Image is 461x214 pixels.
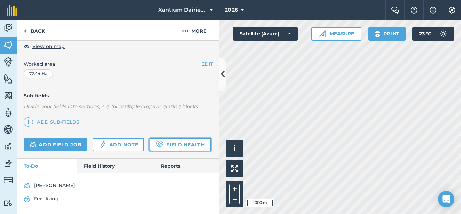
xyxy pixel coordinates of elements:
[24,117,82,127] a: Add sub-fields
[154,159,219,173] a: Reports
[24,194,213,205] a: Fertilizing
[201,60,213,68] button: EDIT
[234,144,236,152] span: i
[7,5,17,16] img: fieldmargin Logo
[182,27,189,35] img: svg+xml;base64,PHN2ZyB4bWxucz0iaHR0cDovL3d3dy53My5vcmcvMjAwMC9zdmciIHdpZHRoPSIyMCIgaGVpZ2h0PSIyNC...
[32,43,65,50] span: View on map
[17,92,219,99] h4: Sub-fields
[319,30,326,37] img: Ruler icon
[410,7,418,14] img: A question mark icon
[24,69,53,78] div: 72.44 Ha
[24,42,30,50] img: svg+xml;base64,PHN2ZyB4bWxucz0iaHR0cDovL3d3dy53My5vcmcvMjAwMC9zdmciIHdpZHRoPSIxOCIgaGVpZ2h0PSIyNC...
[24,42,65,50] button: View on map
[419,27,431,41] span: 23 ° C
[412,27,454,41] button: 23 °C
[4,124,13,135] img: svg+xml;base64,PD94bWwgdmVyc2lvbj0iMS4wIiBlbmNvZGluZz0idXRmLTgiPz4KPCEtLSBHZW5lcmF0b3I6IEFkb2JlIE...
[391,7,399,14] img: Two speech bubbles overlapping with the left bubble in the forefront
[438,191,454,207] div: Open Intercom Messenger
[311,27,361,41] button: Measure
[4,91,13,101] img: svg+xml;base64,PHN2ZyB4bWxucz0iaHR0cDovL3d3dy53My5vcmcvMjAwMC9zdmciIHdpZHRoPSI1NiIgaGVpZ2h0PSI2MC...
[430,6,436,14] img: svg+xml;base64,PHN2ZyB4bWxucz0iaHR0cDovL3d3dy53My5vcmcvMjAwMC9zdmciIHdpZHRoPSIxNyIgaGVpZ2h0PSIxNy...
[17,20,52,40] a: Back
[448,7,456,14] img: A cog icon
[93,138,144,151] a: Add note
[229,184,240,194] button: +
[4,23,13,33] img: svg+xml;base64,PD94bWwgdmVyc2lvbj0iMS4wIiBlbmNvZGluZz0idXRmLTgiPz4KPCEtLSBHZW5lcmF0b3I6IEFkb2JlIE...
[17,159,77,173] a: To-Do
[24,27,27,35] img: svg+xml;base64,PHN2ZyB4bWxucz0iaHR0cDovL3d3dy53My5vcmcvMjAwMC9zdmciIHdpZHRoPSI5IiBoZWlnaHQ9IjI0Ii...
[229,194,240,204] button: –
[4,74,13,84] img: svg+xml;base64,PHN2ZyB4bWxucz0iaHR0cDovL3d3dy53My5vcmcvMjAwMC9zdmciIHdpZHRoPSI1NiIgaGVpZ2h0PSI2MC...
[24,180,213,191] a: [PERSON_NAME]
[24,138,87,151] a: Add field job
[77,159,154,173] a: Field History
[24,195,30,203] img: svg+xml;base64,PD94bWwgdmVyc2lvbj0iMS4wIiBlbmNvZGluZz0idXRmLTgiPz4KPCEtLSBHZW5lcmF0b3I6IEFkb2JlIE...
[30,141,36,149] img: svg+xml;base64,PD94bWwgdmVyc2lvbj0iMS4wIiBlbmNvZGluZz0idXRmLTgiPz4KPCEtLSBHZW5lcmF0b3I6IEFkb2JlIE...
[233,27,298,41] button: Satellite (Azure)
[225,6,238,14] span: 2026
[99,141,106,149] img: svg+xml;base64,PD94bWwgdmVyc2lvbj0iMS4wIiBlbmNvZGluZz0idXRmLTgiPz4KPCEtLSBHZW5lcmF0b3I6IEFkb2JlIE...
[24,182,30,190] img: svg+xml;base64,PD94bWwgdmVyc2lvbj0iMS4wIiBlbmNvZGluZz0idXRmLTgiPz4KPCEtLSBHZW5lcmF0b3I6IEFkb2JlIE...
[374,30,381,38] img: svg+xml;base64,PHN2ZyB4bWxucz0iaHR0cDovL3d3dy53My5vcmcvMjAwMC9zdmciIHdpZHRoPSIxOSIgaGVpZ2h0PSIyNC...
[4,200,13,207] img: svg+xml;base64,PD94bWwgdmVyc2lvbj0iMS4wIiBlbmNvZGluZz0idXRmLTgiPz4KPCEtLSBHZW5lcmF0b3I6IEFkb2JlIE...
[26,118,31,126] img: svg+xml;base64,PHN2ZyB4bWxucz0iaHR0cDovL3d3dy53My5vcmcvMjAwMC9zdmciIHdpZHRoPSIxNCIgaGVpZ2h0PSIyNC...
[4,175,13,185] img: svg+xml;base64,PD94bWwgdmVyc2lvbj0iMS4wIiBlbmNvZGluZz0idXRmLTgiPz4KPCEtLSBHZW5lcmF0b3I6IEFkb2JlIE...
[4,57,13,67] img: svg+xml;base64,PD94bWwgdmVyc2lvbj0iMS4wIiBlbmNvZGluZz0idXRmLTgiPz4KPCEtLSBHZW5lcmF0b3I6IEFkb2JlIE...
[437,27,450,41] img: svg+xml;base64,PD94bWwgdmVyc2lvbj0iMS4wIiBlbmNvZGluZz0idXRmLTgiPz4KPCEtLSBHZW5lcmF0b3I6IEFkb2JlIE...
[169,20,219,40] button: More
[4,40,13,50] img: svg+xml;base64,PHN2ZyB4bWxucz0iaHR0cDovL3d3dy53My5vcmcvMjAwMC9zdmciIHdpZHRoPSI1NiIgaGVpZ2h0PSI2MC...
[226,140,243,157] button: i
[4,158,13,168] img: svg+xml;base64,PD94bWwgdmVyc2lvbj0iMS4wIiBlbmNvZGluZz0idXRmLTgiPz4KPCEtLSBHZW5lcmF0b3I6IEFkb2JlIE...
[4,108,13,118] img: svg+xml;base64,PD94bWwgdmVyc2lvbj0iMS4wIiBlbmNvZGluZz0idXRmLTgiPz4KPCEtLSBHZW5lcmF0b3I6IEFkb2JlIE...
[24,103,198,110] em: Divide your fields into sections, e.g. for multiple crops or grazing blocks
[24,60,213,68] span: Worked area
[150,138,211,151] a: Field Health
[231,165,238,172] img: Four arrows, one pointing top left, one top right, one bottom right and the last bottom left
[4,141,13,151] img: svg+xml;base64,PD94bWwgdmVyc2lvbj0iMS4wIiBlbmNvZGluZz0idXRmLTgiPz4KPCEtLSBHZW5lcmF0b3I6IEFkb2JlIE...
[368,27,406,41] button: Print
[158,6,207,14] span: Xantium Dairies [GEOGRAPHIC_DATA]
